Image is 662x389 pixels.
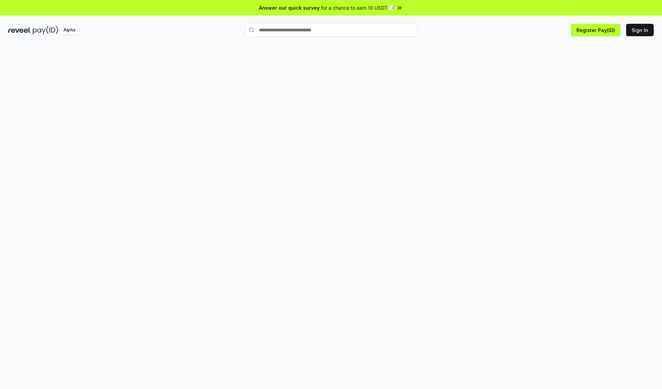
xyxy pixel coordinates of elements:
div: Alpha [60,26,79,34]
span: Answer our quick survey [259,4,320,11]
button: Register Pay(ID) [571,24,621,36]
img: pay_id [33,26,58,34]
button: Sign In [626,24,654,36]
span: for a chance to earn 10 USDT 📝 [321,4,395,11]
img: reveel_dark [8,26,31,34]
